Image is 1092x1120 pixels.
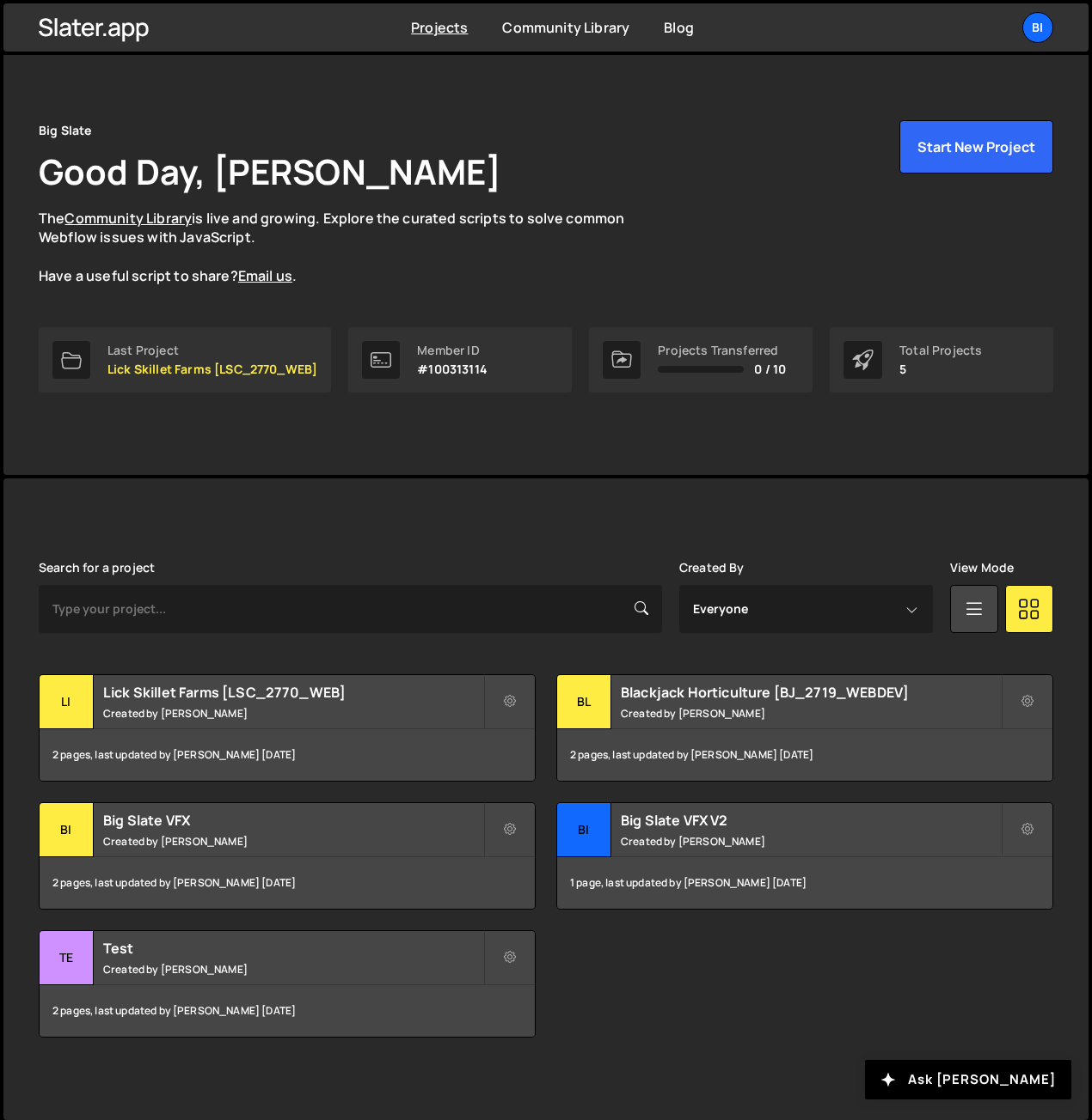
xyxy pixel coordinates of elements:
[899,120,1053,173] button: Start New Project
[664,18,694,37] a: Blog
[556,674,1053,782] a: Bl Blackjack Horticulture [BJ_2719_WEBDEV] Created by [PERSON_NAME] 2 pages, last updated by [PER...
[557,675,611,729] div: Bl
[621,811,1001,830] h2: Big Slate VFX V2
[40,857,535,909] div: 2 pages, last updated by [PERSON_NAME] [DATE]
[679,561,745,575] label: Created By
[40,803,94,857] div: Bi
[556,802,1053,910] a: Bi Big Slate VFX V2 Created by [PERSON_NAME] 1 page, last updated by [PERSON_NAME] [DATE]
[899,362,982,376] p: 5
[417,362,488,376] p: #100313114
[621,706,1001,721] small: Created by [PERSON_NAME]
[1022,12,1053,43] a: Bi
[39,561,155,575] label: Search for a project
[107,344,317,357] div: Last Project
[621,683,1001,702] h2: Blackjack Horticulture [BJ_2719_WEBDEV]
[39,209,658,286] p: The is live and growing. Explore the curated scripts to solve common Webflow issues with JavaScri...
[411,18,468,37] a: Projects
[103,706,483,721] small: Created by [PERSON_NAME]
[238,266,292,285] a: Email us
[950,561,1014,575] label: View Mode
[103,939,483,958] h2: Test
[754,362,786,376] span: 0 / 10
[39,674,536,782] a: Li Lick Skillet Farms [LSC_2770_WEB] Created by [PERSON_NAME] 2 pages, last updated by [PERSON_NA...
[64,209,192,228] a: Community Library
[103,683,483,702] h2: Lick Skillet Farms [LSC_2770_WEB]
[39,802,536,910] a: Bi Big Slate VFX Created by [PERSON_NAME] 2 pages, last updated by [PERSON_NAME] [DATE]
[39,930,536,1038] a: Te Test Created by [PERSON_NAME] 2 pages, last updated by [PERSON_NAME] [DATE]
[40,985,535,1037] div: 2 pages, last updated by [PERSON_NAME] [DATE]
[107,362,317,376] p: Lick Skillet Farms [LSC_2770_WEB]
[103,834,483,849] small: Created by [PERSON_NAME]
[658,344,786,357] div: Projects Transferred
[557,729,1052,781] div: 2 pages, last updated by [PERSON_NAME] [DATE]
[40,729,535,781] div: 2 pages, last updated by [PERSON_NAME] [DATE]
[40,675,94,729] div: Li
[39,148,501,195] h1: Good Day, [PERSON_NAME]
[557,857,1052,909] div: 1 page, last updated by [PERSON_NAME] [DATE]
[899,344,982,357] div: Total Projects
[621,834,1001,849] small: Created by [PERSON_NAME]
[103,811,483,830] h2: Big Slate VFX
[39,120,91,141] div: Big Slate
[39,327,331,393] a: Last Project Lick Skillet Farms [LSC_2770_WEB]
[557,803,611,857] div: Bi
[417,344,488,357] div: Member ID
[502,18,629,37] a: Community Library
[103,962,483,977] small: Created by [PERSON_NAME]
[40,931,94,985] div: Te
[865,1060,1071,1099] button: Ask [PERSON_NAME]
[39,585,662,633] input: Type your project...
